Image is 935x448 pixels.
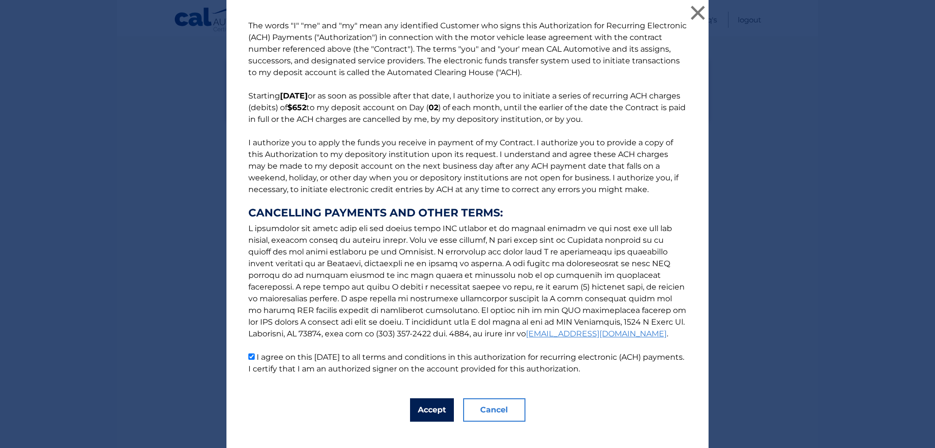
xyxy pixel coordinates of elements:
label: I agree on this [DATE] to all terms and conditions in this authorization for recurring electronic... [248,352,684,373]
b: [DATE] [280,91,308,100]
button: Cancel [463,398,525,422]
button: × [688,3,708,22]
button: Accept [410,398,454,422]
a: [EMAIL_ADDRESS][DOMAIN_NAME] [526,329,667,338]
b: 02 [429,103,438,112]
p: The words "I" "me" and "my" mean any identified Customer who signs this Authorization for Recurri... [239,20,696,375]
b: $652 [287,103,306,112]
strong: CANCELLING PAYMENTS AND OTHER TERMS: [248,207,687,219]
